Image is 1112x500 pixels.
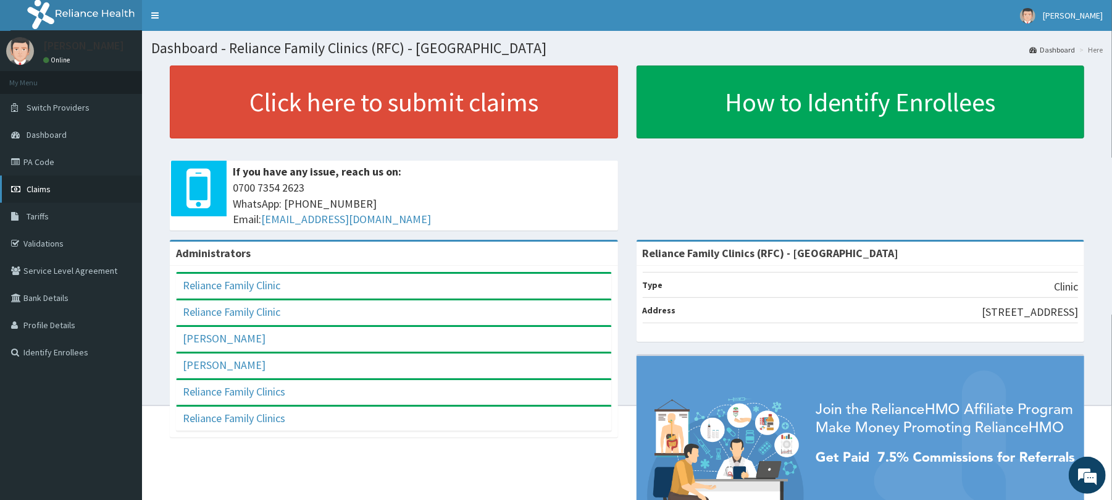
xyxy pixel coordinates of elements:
span: 0700 7354 2623 WhatsApp: [PHONE_NUMBER] Email: [233,180,612,227]
span: Claims [27,184,51,195]
a: Dashboard [1029,44,1075,55]
b: If you have any issue, reach us on: [233,164,401,179]
h1: Dashboard - Reliance Family Clinics (RFC) - [GEOGRAPHIC_DATA] [151,40,1103,56]
p: [PERSON_NAME] [43,40,124,51]
a: Reliance Family Clinic [183,305,280,319]
strong: Reliance Family Clinics (RFC) - [GEOGRAPHIC_DATA] [643,246,899,260]
li: Here [1076,44,1103,55]
img: User Image [1020,8,1035,23]
b: Address [643,305,676,316]
span: Tariffs [27,211,49,222]
a: Online [43,56,73,64]
b: Administrators [176,246,251,260]
a: Reliance Family Clinics [183,384,285,399]
a: [PERSON_NAME] [183,358,265,372]
span: [PERSON_NAME] [1043,10,1103,21]
b: Type [643,279,663,290]
a: [EMAIL_ADDRESS][DOMAIN_NAME] [261,212,431,226]
a: Reliance Family Clinics [183,411,285,425]
span: Switch Providers [27,102,90,113]
a: [PERSON_NAME] [183,331,265,345]
p: Clinic [1054,279,1078,295]
a: Reliance Family Clinic [183,278,280,292]
span: Dashboard [27,129,67,140]
img: User Image [6,37,34,65]
p: [STREET_ADDRESS] [982,304,1078,320]
a: Click here to submit claims [170,66,618,138]
a: How to Identify Enrollees [637,66,1085,138]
